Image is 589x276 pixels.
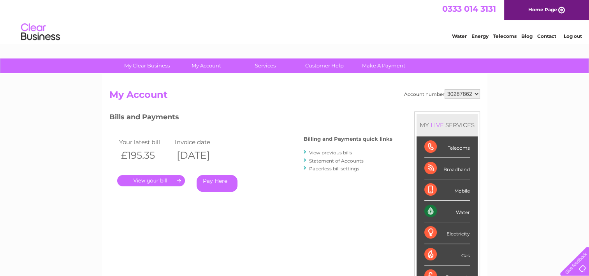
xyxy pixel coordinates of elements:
[563,33,582,39] a: Log out
[417,114,478,136] div: MY SERVICES
[173,147,229,163] th: [DATE]
[404,89,480,99] div: Account number
[309,166,359,172] a: Paperless bill settings
[233,58,297,73] a: Services
[537,33,556,39] a: Contact
[352,58,416,73] a: Make A Payment
[452,33,467,39] a: Water
[111,4,479,38] div: Clear Business is a trading name of Verastar Limited (registered in [GEOGRAPHIC_DATA] No. 3667643...
[117,147,173,163] th: £195.35
[442,4,496,14] a: 0333 014 3131
[424,136,470,158] div: Telecoms
[424,179,470,201] div: Mobile
[304,136,392,142] h4: Billing and Payments quick links
[197,175,237,192] a: Pay Here
[174,58,238,73] a: My Account
[109,89,480,104] h2: My Account
[471,33,489,39] a: Energy
[424,158,470,179] div: Broadband
[309,158,364,164] a: Statement of Accounts
[309,150,352,156] a: View previous bills
[173,137,229,147] td: Invoice date
[493,33,517,39] a: Telecoms
[117,137,173,147] td: Your latest bill
[424,244,470,265] div: Gas
[292,58,357,73] a: Customer Help
[109,111,392,125] h3: Bills and Payments
[21,20,60,44] img: logo.png
[424,222,470,244] div: Electricity
[424,201,470,222] div: Water
[117,175,185,186] a: .
[429,121,445,129] div: LIVE
[115,58,179,73] a: My Clear Business
[521,33,533,39] a: Blog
